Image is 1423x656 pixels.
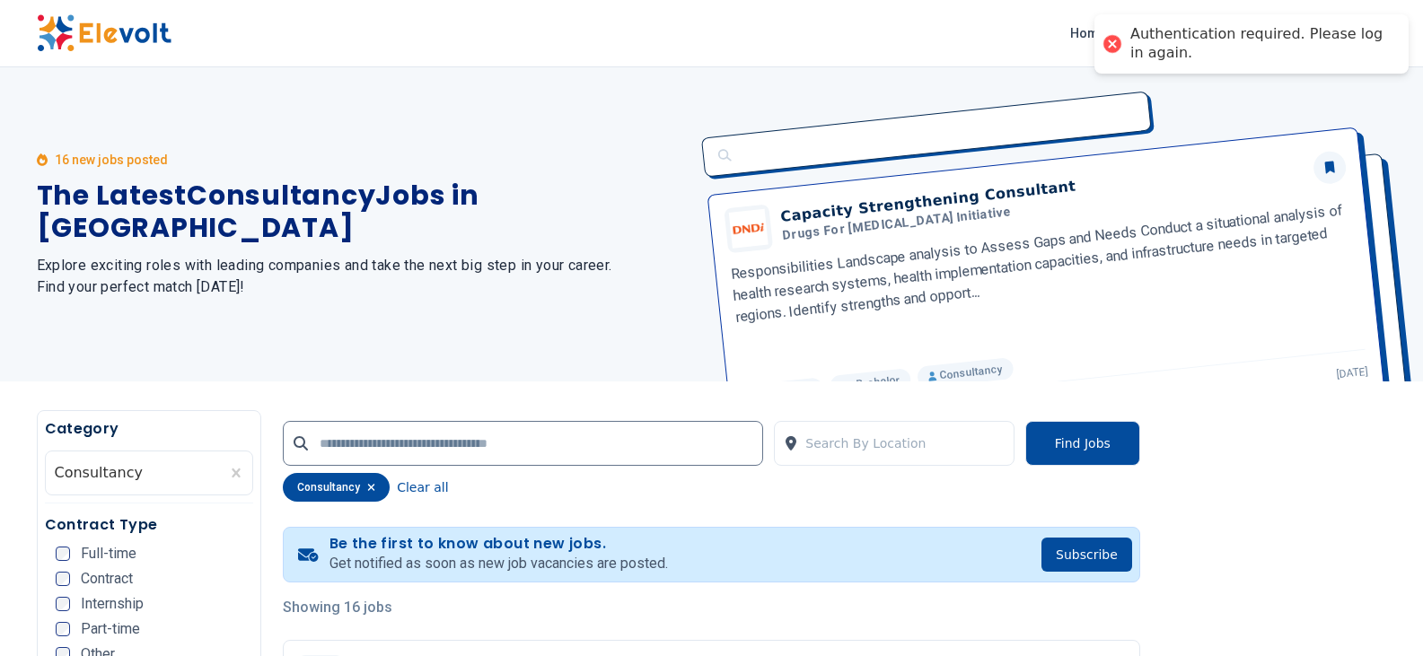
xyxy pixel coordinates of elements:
[1063,19,1113,48] a: Home
[37,179,690,244] h1: The Latest Consultancy Jobs in [GEOGRAPHIC_DATA]
[81,547,136,561] span: Full-time
[81,597,144,611] span: Internship
[56,622,70,636] input: Part-time
[329,553,668,574] p: Get notified as soon as new job vacancies are posted.
[37,255,690,298] h2: Explore exciting roles with leading companies and take the next big step in your career. Find you...
[81,622,140,636] span: Part-time
[283,597,1140,618] p: Showing 16 jobs
[81,572,133,586] span: Contract
[55,151,168,169] p: 16 new jobs posted
[329,535,668,553] h4: Be the first to know about new jobs.
[56,597,70,611] input: Internship
[45,418,254,440] h5: Category
[397,473,448,502] button: Clear all
[1025,421,1140,466] button: Find Jobs
[283,473,390,502] div: consultancy
[37,14,171,52] img: Elevolt
[1041,538,1132,572] button: Subscribe
[1130,25,1391,63] div: Authentication required. Please log in again.
[45,514,254,536] h5: Contract Type
[56,547,70,561] input: Full-time
[56,572,70,586] input: Contract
